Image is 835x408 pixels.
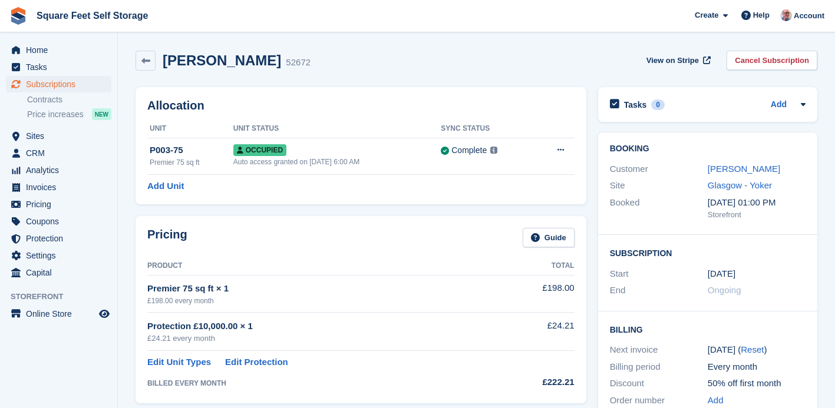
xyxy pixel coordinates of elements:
[695,9,718,21] span: Create
[708,360,806,374] div: Every month
[147,120,233,138] th: Unit
[147,257,496,276] th: Product
[26,247,97,264] span: Settings
[6,213,111,230] a: menu
[147,356,211,369] a: Edit Unit Types
[233,120,441,138] th: Unit Status
[496,313,575,351] td: £24.21
[708,377,806,390] div: 50% off first month
[147,296,496,306] div: £198.00 every month
[6,247,111,264] a: menu
[708,180,772,190] a: Glasgow - Yoker
[708,343,806,357] div: [DATE] ( )
[523,228,575,247] a: Guide
[147,99,575,112] h2: Allocation
[6,76,111,92] a: menu
[496,275,575,312] td: £198.00
[9,7,27,25] img: stora-icon-8386f47178a22dfd0bd8f6a31ec36ba5ce8667c1dd55bd0f319d3a0aa187defe.svg
[610,162,708,176] div: Customer
[708,196,806,210] div: [DATE] 01:00 PM
[26,306,97,322] span: Online Store
[496,257,575,276] th: Total
[610,394,708,407] div: Order number
[708,394,724,407] a: Add
[286,56,311,69] div: 52672
[26,76,97,92] span: Subscriptions
[26,59,97,75] span: Tasks
[27,94,111,105] a: Contracts
[97,307,111,321] a: Preview store
[610,196,708,221] div: Booked
[441,120,534,138] th: Sync Status
[32,6,153,25] a: Square Feet Self Storage
[708,164,780,174] a: [PERSON_NAME]
[26,179,97,195] span: Invoices
[780,9,792,21] img: David Greer
[708,209,806,221] div: Storefront
[496,376,575,389] div: £222.21
[610,284,708,297] div: End
[150,144,233,157] div: P003-75
[27,109,84,120] span: Price increases
[642,51,713,70] a: View on Stripe
[610,323,806,335] h2: Billing
[794,10,824,22] span: Account
[6,179,111,195] a: menu
[771,98,787,112] a: Add
[610,179,708,193] div: Site
[610,247,806,258] h2: Subscription
[150,157,233,168] div: Premier 75 sq ft
[753,9,770,21] span: Help
[26,230,97,247] span: Protection
[26,145,97,161] span: CRM
[6,306,111,322] a: menu
[6,128,111,144] a: menu
[490,147,497,154] img: icon-info-grey-7440780725fd019a000dd9b08b2336e03edf1995a4989e88bcd33f0948082b44.svg
[233,144,286,156] span: Occupied
[147,378,496,389] div: BILLED EVERY MONTH
[6,59,111,75] a: menu
[610,267,708,281] div: Start
[6,196,111,213] a: menu
[147,282,496,296] div: Premier 75 sq ft × 1
[6,264,111,281] a: menu
[6,42,111,58] a: menu
[163,52,281,68] h2: [PERSON_NAME]
[147,180,184,193] a: Add Unit
[610,360,708,374] div: Billing period
[26,264,97,281] span: Capital
[727,51,817,70] a: Cancel Subscription
[26,162,97,178] span: Analytics
[147,320,496,333] div: Protection £10,000.00 × 1
[147,228,187,247] h2: Pricing
[708,267,735,281] time: 2024-09-15 00:00:00 UTC
[6,145,111,161] a: menu
[6,230,111,247] a: menu
[225,356,288,369] a: Edit Protection
[610,377,708,390] div: Discount
[451,144,487,157] div: Complete
[610,144,806,154] h2: Booking
[610,343,708,357] div: Next invoice
[233,157,441,167] div: Auto access granted on [DATE] 6:00 AM
[646,55,699,67] span: View on Stripe
[11,291,117,303] span: Storefront
[741,344,764,354] a: Reset
[26,128,97,144] span: Sites
[92,108,111,120] div: NEW
[651,99,665,110] div: 0
[708,285,741,295] span: Ongoing
[147,333,496,344] div: £24.21 every month
[26,196,97,213] span: Pricing
[26,213,97,230] span: Coupons
[624,99,647,110] h2: Tasks
[6,162,111,178] a: menu
[27,108,111,121] a: Price increases NEW
[26,42,97,58] span: Home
